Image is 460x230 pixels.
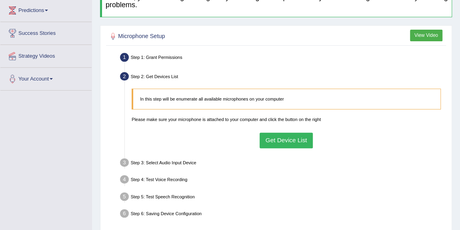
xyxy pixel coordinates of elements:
[132,116,441,123] p: Please make sure your microphone is attached to your computer and click the button on the right
[117,51,449,66] div: Step 1: Grant Permissions
[108,31,316,42] h2: Microphone Setup
[410,30,442,41] button: View Video
[0,45,92,65] a: Strategy Videos
[117,207,449,222] div: Step 6: Saving Device Configuration
[0,22,92,42] a: Success Stories
[260,133,313,148] button: Get Device List
[132,89,441,109] blockquote: In this step will be enumerate all available microphones on your computer
[0,68,92,88] a: Your Account
[117,173,449,188] div: Step 4: Test Voice Recording
[117,190,449,205] div: Step 5: Test Speech Recognition
[117,70,449,85] div: Step 2: Get Devices List
[117,156,449,171] div: Step 3: Select Audio Input Device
